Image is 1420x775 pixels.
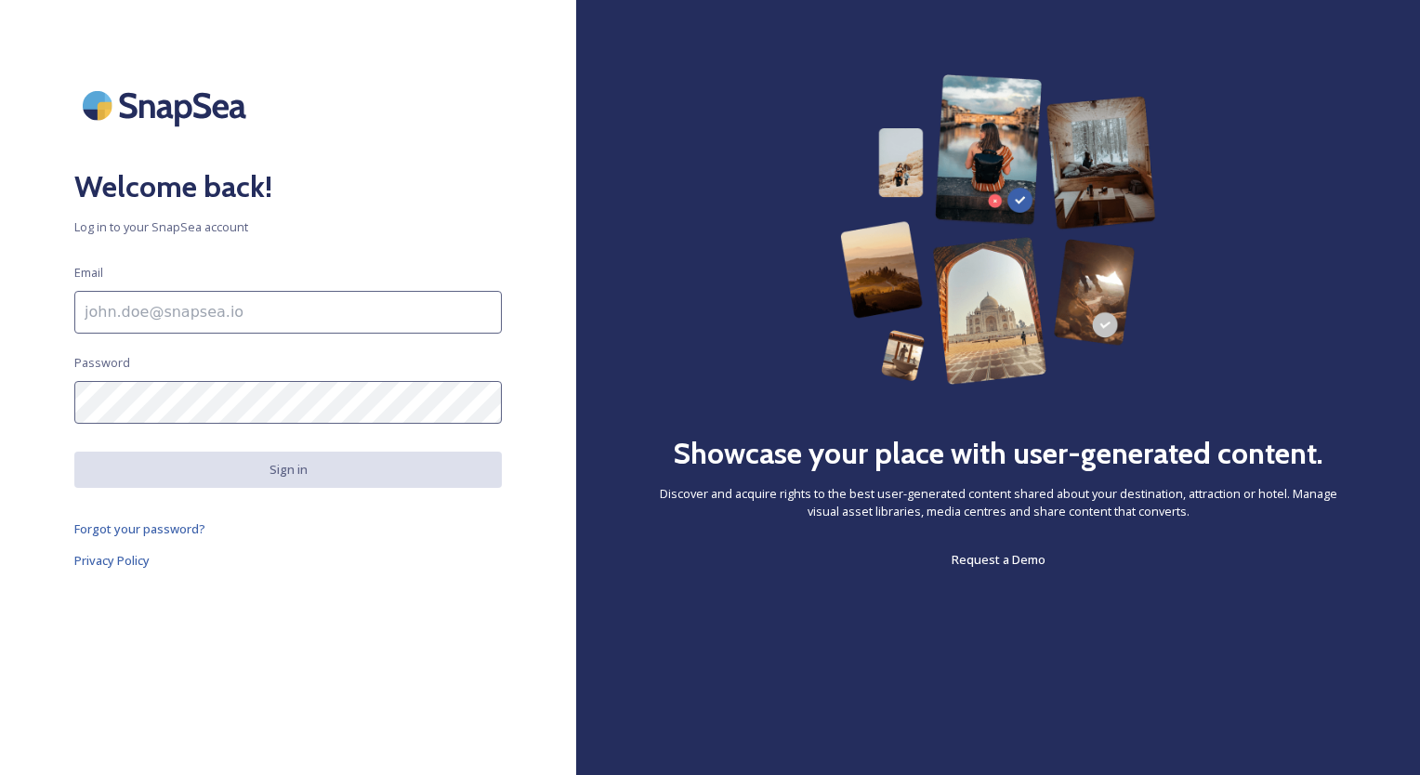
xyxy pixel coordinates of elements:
[74,264,103,282] span: Email
[952,551,1045,568] span: Request a Demo
[74,552,150,569] span: Privacy Policy
[74,520,205,537] span: Forgot your password?
[673,431,1323,476] h2: Showcase your place with user-generated content.
[74,164,502,209] h2: Welcome back!
[952,548,1045,571] a: Request a Demo
[840,74,1156,385] img: 63b42ca75bacad526042e722_Group%20154-p-800.png
[74,218,502,236] span: Log in to your SnapSea account
[74,452,502,488] button: Sign in
[74,518,502,540] a: Forgot your password?
[651,485,1346,520] span: Discover and acquire rights to the best user-generated content shared about your destination, att...
[74,354,130,372] span: Password
[74,291,502,334] input: john.doe@snapsea.io
[74,549,502,571] a: Privacy Policy
[74,74,260,137] img: SnapSea Logo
